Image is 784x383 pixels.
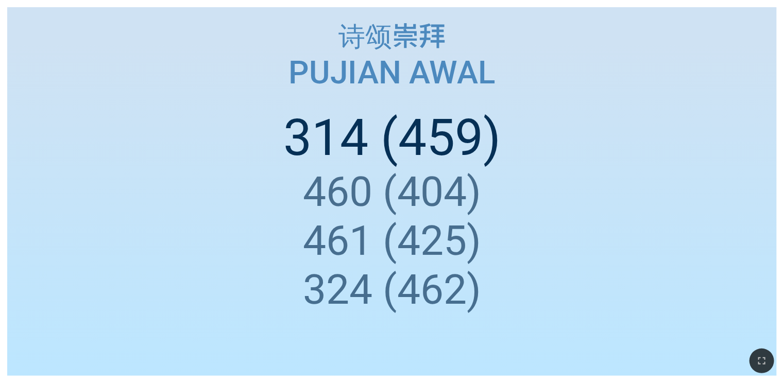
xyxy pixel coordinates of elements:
li: 314 (459) [283,108,501,167]
li: 324 (462) [303,265,481,314]
li: 460 (404) [303,167,481,216]
span: Pujian Awal [289,54,496,91]
li: 461 (425) [303,216,481,265]
span: 诗颂崇拜 [338,15,446,55]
